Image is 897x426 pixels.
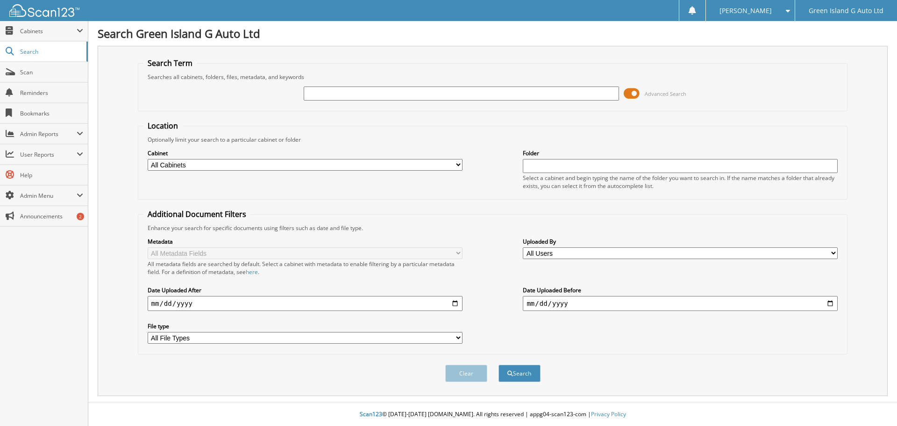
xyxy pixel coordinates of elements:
[143,209,251,219] legend: Additional Document Filters
[645,90,686,97] span: Advanced Search
[20,109,83,117] span: Bookmarks
[523,238,838,245] label: Uploaded By
[809,8,883,14] span: Green Island G Auto Ltd
[148,286,463,294] label: Date Uploaded After
[148,149,463,157] label: Cabinet
[20,48,82,56] span: Search
[360,410,382,418] span: Scan123
[143,121,183,131] legend: Location
[98,26,888,41] h1: Search Green Island G Auto Ltd
[591,410,626,418] a: Privacy Policy
[445,365,487,382] button: Clear
[77,213,84,220] div: 2
[20,192,77,200] span: Admin Menu
[143,224,843,232] div: Enhance your search for specific documents using filters such as date and file type.
[246,268,258,276] a: here
[88,403,897,426] div: © [DATE]-[DATE] [DOMAIN_NAME]. All rights reserved | appg04-scan123-com |
[148,238,463,245] label: Metadata
[148,322,463,330] label: File type
[523,149,838,157] label: Folder
[143,73,843,81] div: Searches all cabinets, folders, files, metadata, and keywords
[148,296,463,311] input: start
[20,171,83,179] span: Help
[20,212,83,220] span: Announcements
[143,136,843,144] div: Optionally limit your search to a particular cabinet or folder
[143,58,197,68] legend: Search Term
[148,260,463,276] div: All metadata fields are searched by default. Select a cabinet with metadata to enable filtering b...
[20,89,83,97] span: Reminders
[20,151,77,159] span: User Reports
[20,130,77,138] span: Admin Reports
[498,365,541,382] button: Search
[20,68,83,76] span: Scan
[523,296,838,311] input: end
[20,27,77,35] span: Cabinets
[523,174,838,190] div: Select a cabinet and begin typing the name of the folder you want to search in. If the name match...
[523,286,838,294] label: Date Uploaded Before
[719,8,772,14] span: [PERSON_NAME]
[9,4,79,17] img: scan123-logo-white.svg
